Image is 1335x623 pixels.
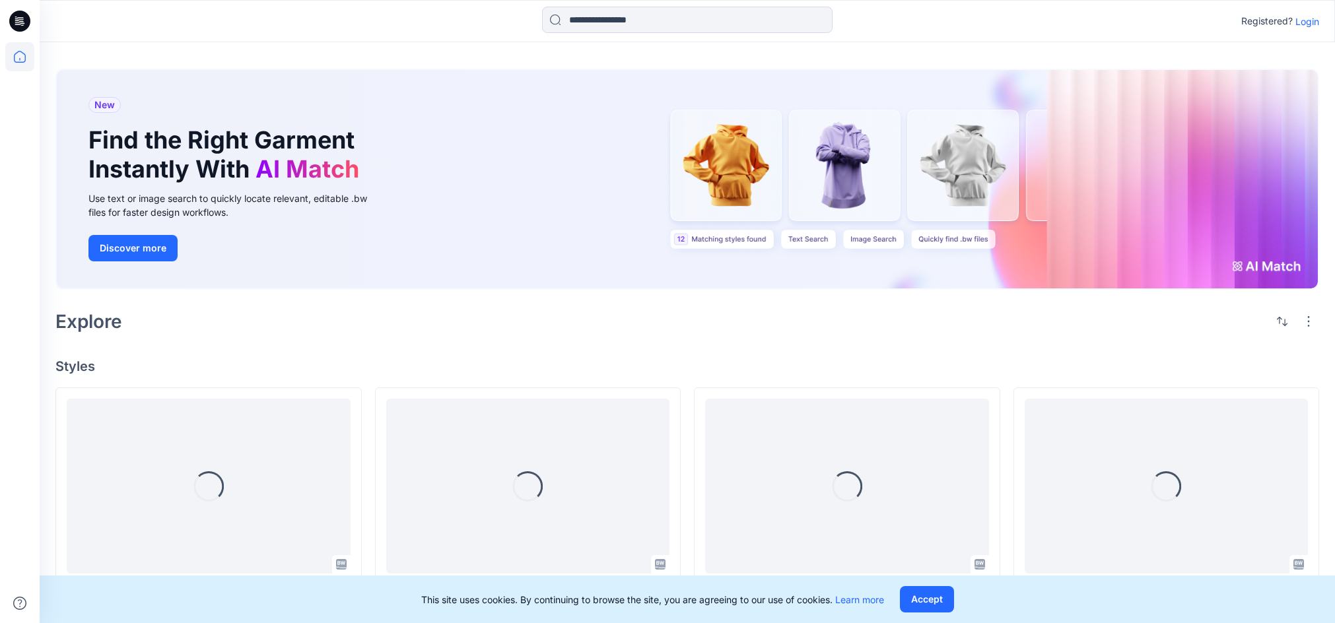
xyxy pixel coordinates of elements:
[1241,13,1293,29] p: Registered?
[421,593,884,607] p: This site uses cookies. By continuing to browse the site, you are agreeing to our use of cookies.
[88,235,178,261] button: Discover more
[94,97,115,113] span: New
[88,126,366,183] h1: Find the Right Garment Instantly With
[900,586,954,612] button: Accept
[55,311,122,332] h2: Explore
[88,191,386,219] div: Use text or image search to quickly locate relevant, editable .bw files for faster design workflows.
[256,154,359,183] span: AI Match
[1295,15,1319,28] p: Login
[55,358,1319,374] h4: Styles
[835,594,884,605] a: Learn more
